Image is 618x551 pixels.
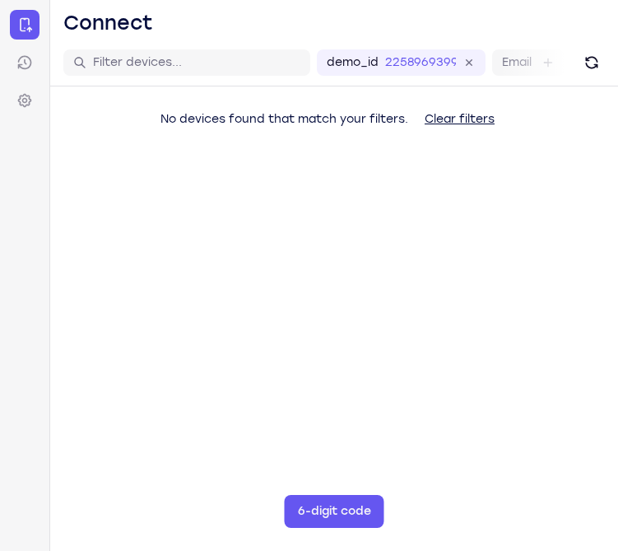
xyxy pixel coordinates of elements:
button: 6-digit code [285,495,384,528]
span: No devices found that match your filters. [160,112,408,126]
a: Connect [10,10,39,40]
label: Email [502,54,532,71]
button: Refresh [579,49,605,76]
button: Clear filters [411,103,508,136]
label: demo_id [327,54,379,71]
input: Filter devices... [93,54,300,71]
a: Settings [10,86,39,115]
a: Sessions [10,48,39,77]
h1: Connect [63,10,153,36]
